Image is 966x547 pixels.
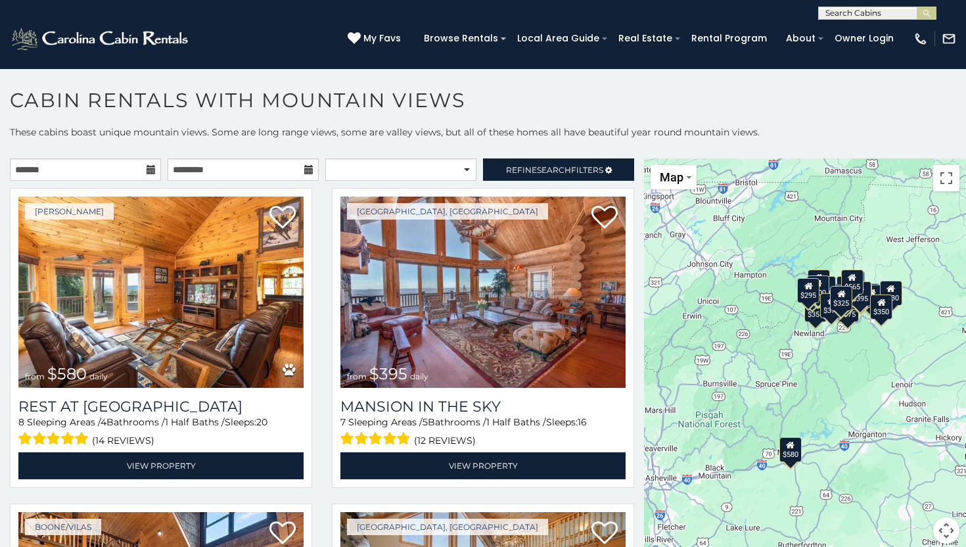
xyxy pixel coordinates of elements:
a: Add to favorites [269,204,296,232]
div: $580 [779,437,802,462]
a: Local Area Guide [511,28,606,49]
a: Boone/Vilas [25,519,101,535]
a: [PERSON_NAME] [25,203,114,220]
a: Add to favorites [591,204,618,232]
span: Map [660,170,683,184]
a: Mansion In The Sky [340,398,626,416]
a: RefineSearchFilters [483,158,634,181]
a: Rest at [GEOGRAPHIC_DATA] [18,398,304,416]
a: About [779,28,822,49]
a: Rest at Mountain Crest from $580 daily [18,197,304,388]
a: [GEOGRAPHIC_DATA], [GEOGRAPHIC_DATA] [347,519,548,535]
span: 16 [578,416,587,428]
a: View Property [340,452,626,479]
span: (12 reviews) [414,432,476,449]
div: $350 [870,295,892,320]
div: $295 [797,278,819,303]
img: White-1-2.png [10,26,192,52]
span: 1 Half Baths / [486,416,546,428]
span: daily [410,371,428,381]
span: (14 reviews) [92,432,154,449]
span: 8 [18,416,24,428]
button: Toggle fullscreen view [933,165,959,191]
span: Search [537,165,571,175]
img: Rest at Mountain Crest [18,197,304,388]
span: My Favs [363,32,401,45]
span: 1 Half Baths / [165,416,225,428]
img: Mansion In The Sky [340,197,626,388]
div: Sleeping Areas / Bathrooms / Sleeps: [340,416,626,449]
span: 4 [101,416,106,428]
div: $375 [820,293,842,318]
div: $325 [830,286,852,311]
span: 5 [423,416,428,428]
a: My Favs [348,32,404,46]
a: Browse Rentals [417,28,505,49]
span: Refine Filters [506,165,603,175]
div: $325 [808,270,830,295]
a: Real Estate [612,28,679,49]
div: $930 [880,281,902,306]
span: 20 [256,416,267,428]
a: [GEOGRAPHIC_DATA], [GEOGRAPHIC_DATA] [347,203,548,220]
a: View Property [18,452,304,479]
span: $395 [369,364,407,383]
a: Owner Login [828,28,900,49]
div: Sleeping Areas / Bathrooms / Sleeps: [18,416,304,449]
button: Change map style [651,165,697,189]
span: from [347,371,367,381]
span: from [25,371,45,381]
a: Mansion In The Sky from $395 daily [340,197,626,388]
div: $300 [807,275,829,300]
img: phone-regular-white.png [913,32,928,46]
div: $565 [841,270,863,295]
a: Rental Program [685,28,773,49]
div: $355 [804,297,827,322]
span: 7 [340,416,346,428]
img: mail-regular-white.png [942,32,956,46]
span: $580 [47,364,87,383]
span: daily [89,371,108,381]
h3: Rest at Mountain Crest [18,398,304,416]
button: Map camera controls [933,517,959,544]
